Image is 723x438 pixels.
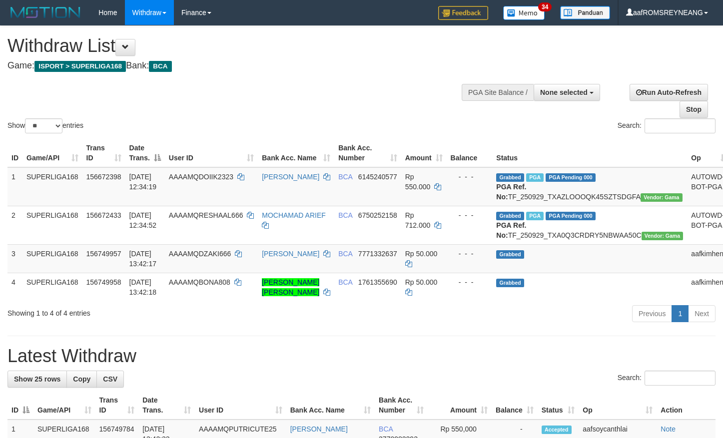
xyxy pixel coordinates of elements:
div: - - - [451,249,489,259]
h1: Latest Withdraw [7,346,716,366]
th: User ID: activate to sort column ascending [165,139,258,167]
th: User ID: activate to sort column ascending [195,391,286,420]
div: - - - [451,172,489,182]
th: ID [7,139,22,167]
b: PGA Ref. No: [496,183,526,201]
span: AAAAMQRESHAAL666 [169,211,243,219]
th: Date Trans.: activate to sort column descending [125,139,165,167]
span: Copy 6145240577 to clipboard [358,173,397,181]
th: Game/API: activate to sort column ascending [33,391,95,420]
span: [DATE] 13:42:18 [129,278,157,296]
span: Rp 50.000 [405,278,438,286]
span: Vendor URL: https://trx31.1velocity.biz [641,193,683,202]
span: 156672433 [86,211,121,219]
a: [PERSON_NAME] [290,425,348,433]
th: Date Trans.: activate to sort column ascending [138,391,195,420]
span: 156749957 [86,250,121,258]
span: Grabbed [496,173,524,182]
th: Balance: activate to sort column ascending [492,391,538,420]
a: 1 [672,305,689,322]
label: Search: [618,118,716,133]
div: - - - [451,210,489,220]
span: Copy 1761355690 to clipboard [358,278,397,286]
td: 3 [7,244,22,273]
a: CSV [96,371,124,388]
span: Copy [73,375,90,383]
span: Grabbed [496,279,524,287]
th: Bank Acc. Number: activate to sort column ascending [334,139,401,167]
th: Bank Acc. Name: activate to sort column ascending [258,139,334,167]
a: [PERSON_NAME] [262,250,319,258]
span: Vendor URL: https://trx31.1velocity.biz [642,232,684,240]
th: Amount: activate to sort column ascending [428,391,492,420]
td: TF_250929_TXA0Q3CRDRY5NBWAA50C [492,206,687,244]
label: Show entries [7,118,83,133]
div: Showing 1 to 4 of 4 entries [7,304,294,318]
span: [DATE] 12:34:52 [129,211,157,229]
span: 156749958 [86,278,121,286]
th: Trans ID: activate to sort column ascending [82,139,125,167]
button: None selected [534,84,600,101]
span: BCA [379,425,393,433]
span: BCA [149,61,171,72]
td: SUPERLIGA168 [22,244,82,273]
td: 2 [7,206,22,244]
a: MOCHAMAD ARIEF [262,211,326,219]
a: Stop [680,101,708,118]
span: None selected [540,88,588,96]
th: Bank Acc. Name: activate to sort column ascending [286,391,375,420]
span: Rp 550.000 [405,173,431,191]
th: Status [492,139,687,167]
td: 1 [7,167,22,206]
a: [PERSON_NAME] [PERSON_NAME] [262,278,319,296]
label: Search: [618,371,716,386]
a: [PERSON_NAME] [262,173,319,181]
span: Show 25 rows [14,375,60,383]
span: AAAAMQDZAKI666 [169,250,231,258]
input: Search: [645,118,716,133]
img: Button%20Memo.svg [503,6,545,20]
h1: Withdraw List [7,36,472,56]
span: PGA Pending [546,173,596,182]
a: Previous [632,305,672,322]
th: Bank Acc. Number: activate to sort column ascending [375,391,428,420]
input: Search: [645,371,716,386]
span: BCA [338,250,352,258]
b: PGA Ref. No: [496,221,526,239]
span: BCA [338,173,352,181]
span: ISPORT > SUPERLIGA168 [34,61,126,72]
th: Balance [447,139,493,167]
th: Action [657,391,716,420]
img: panduan.png [560,6,610,19]
td: TF_250929_TXAZLOOOQK45SZTSDGFA [492,167,687,206]
span: CSV [103,375,117,383]
span: Rp 50.000 [405,250,438,258]
th: ID: activate to sort column descending [7,391,33,420]
span: AAAAMQBONA808 [169,278,230,286]
div: PGA Site Balance / [462,84,534,101]
td: SUPERLIGA168 [22,206,82,244]
img: MOTION_logo.png [7,5,83,20]
h4: Game: Bank: [7,61,472,71]
td: 4 [7,273,22,301]
th: Op: activate to sort column ascending [579,391,657,420]
span: Rp 712.000 [405,211,431,229]
a: Copy [66,371,97,388]
td: SUPERLIGA168 [22,167,82,206]
span: Marked by aafsoycanthlai [526,173,544,182]
span: 156672398 [86,173,121,181]
img: Feedback.jpg [438,6,488,20]
span: [DATE] 12:34:19 [129,173,157,191]
span: BCA [338,278,352,286]
th: Game/API: activate to sort column ascending [22,139,82,167]
td: SUPERLIGA168 [22,273,82,301]
span: Copy 7771332637 to clipboard [358,250,397,258]
span: Grabbed [496,212,524,220]
th: Trans ID: activate to sort column ascending [95,391,139,420]
span: [DATE] 13:42:17 [129,250,157,268]
span: Marked by aafsoycanthlai [526,212,544,220]
span: Accepted [542,426,572,434]
span: PGA Pending [546,212,596,220]
th: Amount: activate to sort column ascending [401,139,447,167]
span: AAAAMQDOIIK2323 [169,173,233,181]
